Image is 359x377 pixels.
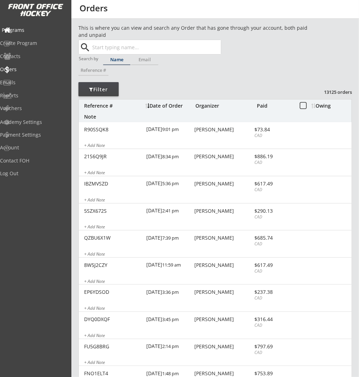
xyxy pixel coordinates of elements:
div: CAD [254,350,292,356]
div: Name [103,57,130,62]
div: [PERSON_NAME] [194,209,252,213]
div: $753.89 [254,371,292,376]
div: Reference # [78,68,108,73]
div: Note [84,114,352,119]
div: EP6YDSOD [84,290,142,295]
div: QZBU6X1W [84,235,142,240]
div: [DATE] [146,258,193,274]
div: CAD [254,133,292,139]
font: 3:45 pm [162,316,179,322]
div: IBZMVSZD [84,181,142,186]
div: CAD [254,268,292,274]
div: [DATE] [146,204,193,219]
div: + Add Note [84,306,352,312]
div: Paid [257,103,292,108]
div: Owing [311,103,352,108]
div: + Add Note [84,198,352,204]
div: DYQ0DXQF [84,317,142,322]
button: search [80,42,91,53]
div: $886.19 [254,154,292,159]
div: Programs [2,28,65,33]
div: 13125 orders [315,89,352,95]
div: CAD [254,160,292,166]
div: Filter [78,86,119,93]
div: FU5G8BRG [84,344,142,349]
div: $617.49 [254,181,292,186]
div: [PERSON_NAME] [194,127,252,132]
div: FNO1ELT4 [84,371,142,376]
div: + Add Note [84,252,352,258]
div: $797.69 [254,344,292,349]
div: [PERSON_NAME] [194,371,252,376]
div: $617.49 [254,263,292,268]
div: [PERSON_NAME] [194,290,252,295]
div: CAD [254,322,292,329]
div: Search by [79,56,99,61]
div: 21S6Q9JR [84,154,142,159]
input: Start typing name... [91,40,221,54]
div: + Add Note [84,143,352,149]
div: $73.84 [254,127,292,132]
div: [PERSON_NAME] [194,181,252,186]
div: CAD [254,295,292,301]
div: $685.74 [254,235,292,240]
div: [PERSON_NAME] [194,263,252,268]
div: [DATE] [146,339,193,355]
div: [PERSON_NAME] [194,344,252,349]
div: + Add Note [84,333,352,339]
div: + Add Note [84,360,352,366]
div: Email [131,57,158,62]
div: + Add Note [84,225,352,230]
div: + Add Note [84,171,352,176]
div: $237.38 [254,290,292,295]
div: [PERSON_NAME] [194,235,252,240]
div: CAD [254,187,292,193]
div: Organizer [195,103,255,108]
div: 8W5J2CZY [84,263,142,268]
div: CAD [254,241,292,247]
font: 5:36 pm [162,180,179,187]
div: [DATE] [146,149,193,165]
div: R90SSQK8 [84,127,142,132]
font: 1:48 pm [162,370,179,377]
div: [PERSON_NAME] [194,317,252,322]
div: + Add Note [84,279,352,285]
div: [DATE] [146,230,193,246]
div: [PERSON_NAME] [194,154,252,159]
font: 9:01 pm [162,126,179,132]
div: $316.44 [254,317,292,322]
div: CAD [254,214,292,220]
font: 11:59 am [162,262,181,268]
div: 5SZX672S [84,209,142,213]
font: 2:14 pm [162,343,179,349]
font: 8:34 pm [162,153,179,160]
div: [DATE] [146,122,193,138]
font: 7:39 pm [162,235,179,241]
div: [DATE] [146,176,193,192]
div: [DATE] [146,285,193,301]
div: $290.13 [254,209,292,213]
div: This is where you can view and search any Order that has gone through your account, both paid and... [78,24,312,38]
div: Reference # [84,103,142,108]
div: Date of Order [145,103,194,108]
div: [DATE] [146,312,193,328]
font: 3:36 pm [162,289,179,295]
font: 2:41 pm [162,207,179,214]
